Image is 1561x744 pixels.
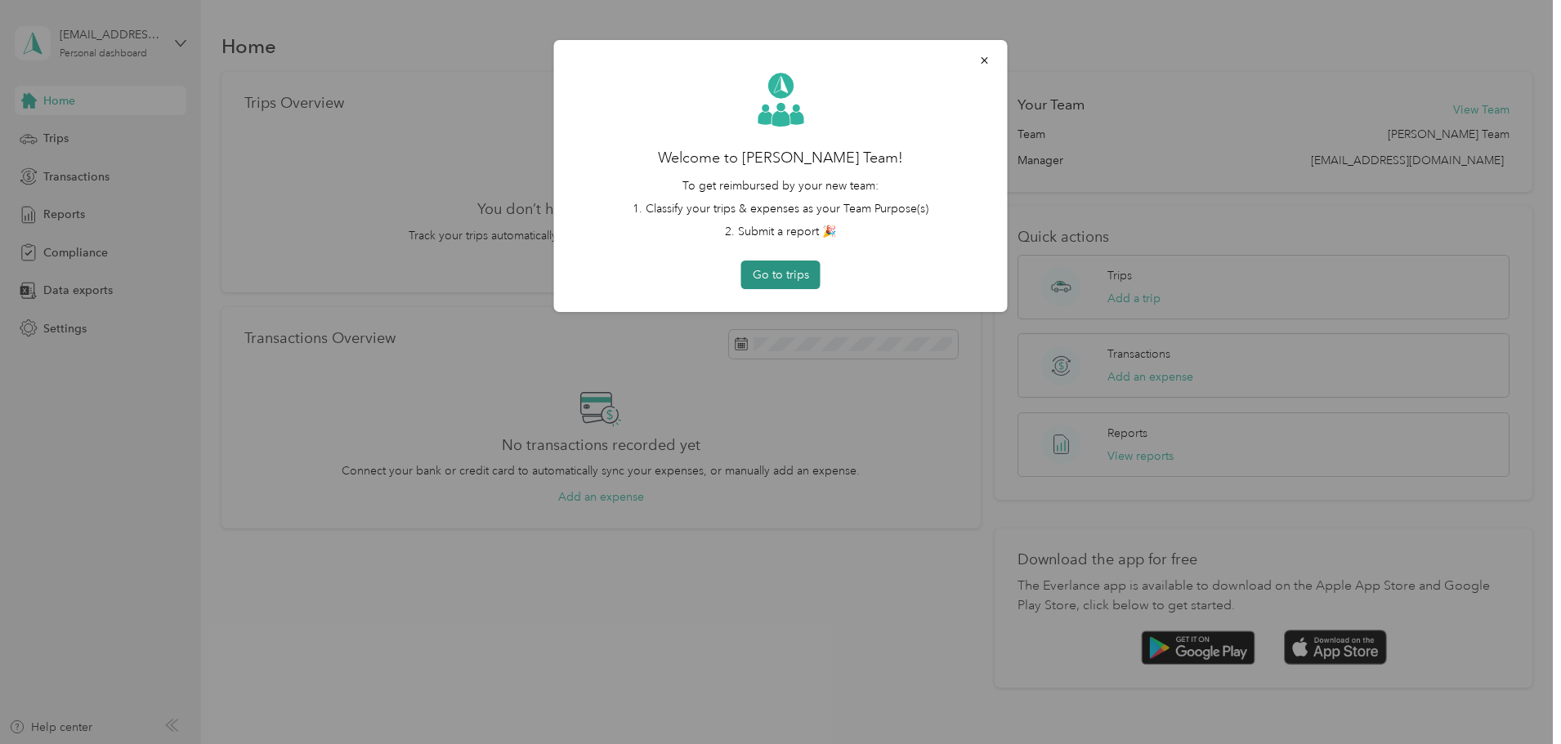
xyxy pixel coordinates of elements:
[577,200,985,217] li: 1. Classify your trips & expenses as your Team Purpose(s)
[577,147,985,169] h2: Welcome to [PERSON_NAME] Team!
[741,261,821,289] button: Go to trips
[1469,653,1561,744] iframe: Everlance-gr Chat Button Frame
[577,177,985,194] p: To get reimbursed by your new team:
[577,223,985,240] li: 2. Submit a report 🎉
